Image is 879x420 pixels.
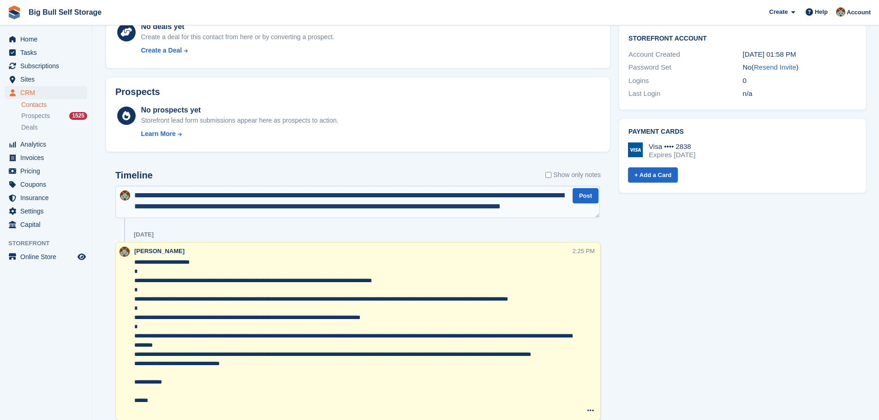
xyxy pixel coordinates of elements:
[20,178,76,191] span: Coupons
[8,239,92,248] span: Storefront
[120,190,130,201] img: Mike Llewellen Palmer
[20,46,76,59] span: Tasks
[743,62,857,73] div: No
[20,250,76,263] span: Online Store
[25,5,105,20] a: Big Bull Self Storage
[20,165,76,177] span: Pricing
[7,6,21,19] img: stora-icon-8386f47178a22dfd0bd8f6a31ec36ba5ce8667c1dd55bd0f319d3a0aa187defe.svg
[545,170,551,180] input: Show only notes
[628,128,857,136] h2: Payment cards
[5,178,87,191] a: menu
[20,138,76,151] span: Analytics
[21,111,87,121] a: Prospects 1525
[141,32,334,42] div: Create a deal for this contact from here or by converting a prospect.
[21,112,50,120] span: Prospects
[743,76,857,86] div: 0
[545,170,601,180] label: Show only notes
[628,76,742,86] div: Logins
[847,8,871,17] span: Account
[115,170,153,181] h2: Timeline
[5,86,87,99] a: menu
[5,218,87,231] a: menu
[141,21,334,32] div: No deals yet
[754,63,796,71] a: Resend Invite
[628,62,742,73] div: Password Set
[5,46,87,59] a: menu
[21,123,87,132] a: Deals
[628,49,742,60] div: Account Created
[115,87,160,97] h2: Prospects
[752,63,799,71] span: ( )
[5,250,87,263] a: menu
[5,151,87,164] a: menu
[20,218,76,231] span: Capital
[141,105,338,116] div: No prospects yet
[649,142,695,151] div: Visa •••• 2838
[628,89,742,99] div: Last Login
[21,101,87,109] a: Contacts
[141,116,338,125] div: Storefront lead form submissions appear here as prospects to action.
[20,205,76,218] span: Settings
[5,165,87,177] a: menu
[573,188,598,203] button: Post
[141,129,338,139] a: Learn More
[20,33,76,46] span: Home
[5,73,87,86] a: menu
[21,123,38,132] span: Deals
[5,138,87,151] a: menu
[836,7,845,17] img: Mike Llewellen Palmer
[141,46,182,55] div: Create a Deal
[628,33,857,42] h2: Storefront Account
[20,59,76,72] span: Subscriptions
[573,247,595,255] div: 2:25 PM
[134,248,185,254] span: [PERSON_NAME]
[628,142,643,157] img: Visa Logo
[76,251,87,262] a: Preview store
[649,151,695,159] div: Expires [DATE]
[20,151,76,164] span: Invoices
[743,89,857,99] div: n/a
[20,191,76,204] span: Insurance
[815,7,828,17] span: Help
[628,167,678,183] a: + Add a Card
[120,247,130,257] img: Mike Llewellen Palmer
[141,129,175,139] div: Learn More
[141,46,334,55] a: Create a Deal
[20,86,76,99] span: CRM
[5,191,87,204] a: menu
[69,112,87,120] div: 1525
[134,231,154,238] div: [DATE]
[5,33,87,46] a: menu
[5,59,87,72] a: menu
[5,205,87,218] a: menu
[20,73,76,86] span: Sites
[769,7,788,17] span: Create
[743,49,857,60] div: [DATE] 01:58 PM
